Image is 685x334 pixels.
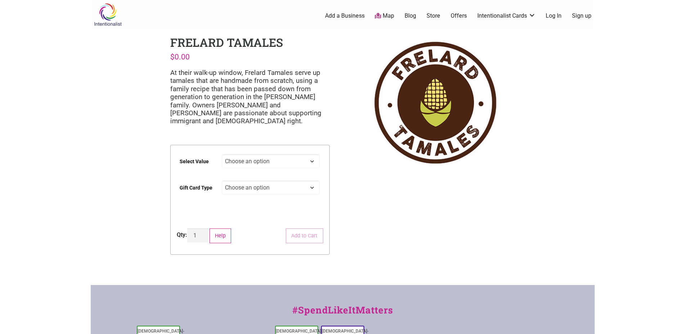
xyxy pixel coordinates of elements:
a: Intentionalist Cards [477,12,536,20]
p: At their walk-up window, Frelard Tamales serve up tamales that are handmade from scratch, using a... [170,69,330,125]
a: Offers [451,12,467,20]
a: Sign up [572,12,591,20]
span: $ [170,52,175,61]
label: Gift Card Type [180,180,212,196]
button: Add to Cart [286,228,323,243]
img: Intentionalist [91,3,125,26]
a: Map [375,12,394,20]
div: Qty: [177,231,187,239]
h1: Frelard Tamales [170,35,283,50]
div: #SpendLikeItMatters [91,303,595,324]
label: Select Value [180,153,209,170]
input: Product quantity [187,228,208,242]
bdi: 0.00 [170,52,190,61]
a: Log In [546,12,562,20]
button: Help [209,228,231,243]
img: Frelard Tamales logo [355,35,515,171]
a: Add a Business [325,12,365,20]
a: Blog [405,12,416,20]
a: Store [427,12,440,20]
